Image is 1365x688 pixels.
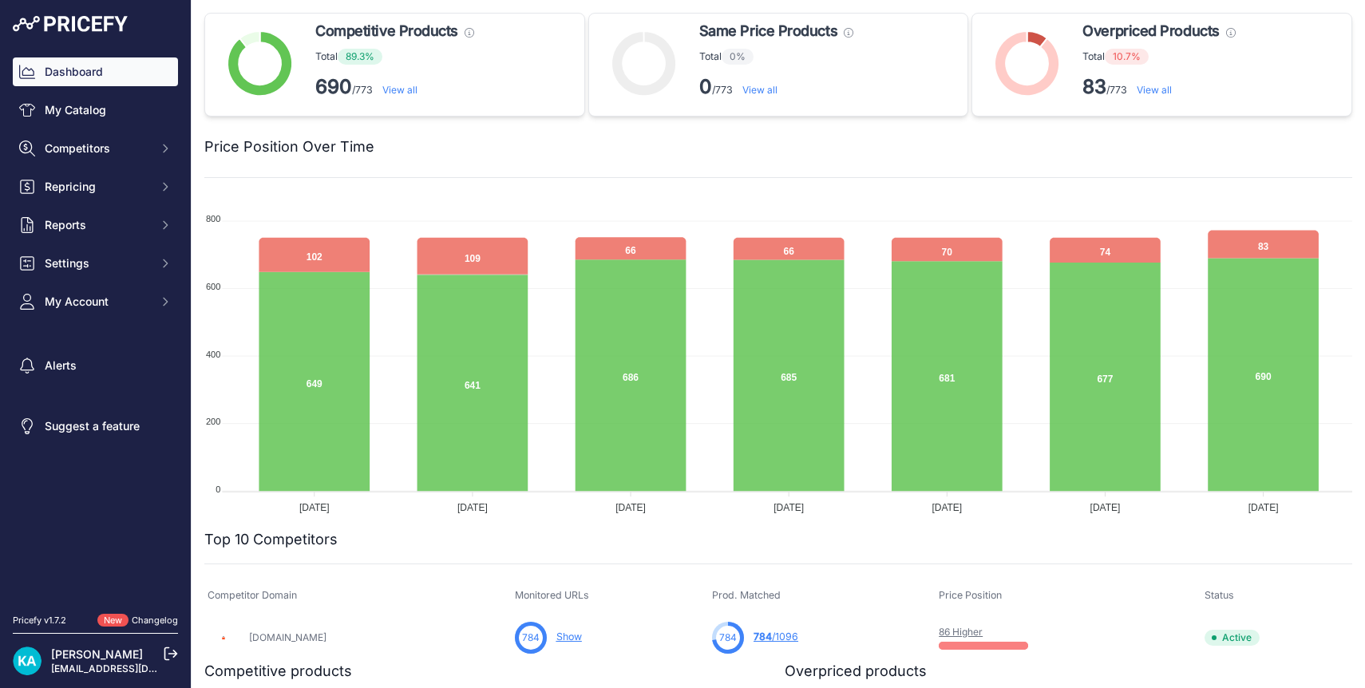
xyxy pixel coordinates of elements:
[249,631,326,643] a: [DOMAIN_NAME]
[522,631,540,645] span: 784
[13,614,66,627] div: Pricefy v1.7.2
[13,57,178,86] a: Dashboard
[13,96,178,125] a: My Catalog
[97,614,129,627] span: New
[45,255,149,271] span: Settings
[615,502,646,513] tspan: [DATE]
[1105,49,1149,65] span: 10.7%
[932,502,962,513] tspan: [DATE]
[132,615,178,626] a: Changelog
[206,350,220,359] tspan: 400
[773,502,804,513] tspan: [DATE]
[315,20,458,42] span: Competitive Products
[45,140,149,156] span: Competitors
[1090,502,1121,513] tspan: [DATE]
[315,75,352,98] strong: 690
[13,287,178,316] button: My Account
[1137,84,1172,96] a: View all
[699,74,853,100] p: /773
[457,502,488,513] tspan: [DATE]
[13,134,178,163] button: Competitors
[315,74,474,100] p: /773
[204,660,352,682] h2: Competitive products
[206,282,220,291] tspan: 600
[515,589,589,601] span: Monitored URLs
[939,589,1002,601] span: Price Position
[45,179,149,195] span: Repricing
[204,528,338,551] h2: Top 10 Competitors
[556,631,582,643] a: Show
[299,502,330,513] tspan: [DATE]
[382,84,417,96] a: View all
[338,49,382,65] span: 89.3%
[13,249,178,278] button: Settings
[206,214,220,223] tspan: 800
[1205,589,1234,601] span: Status
[699,49,853,65] p: Total
[13,211,178,239] button: Reports
[754,631,798,643] a: 784/1096
[13,172,178,201] button: Repricing
[216,484,220,494] tspan: 0
[45,294,149,310] span: My Account
[1248,502,1279,513] tspan: [DATE]
[13,57,178,595] nav: Sidebar
[722,49,754,65] span: 0%
[719,631,737,645] span: 784
[742,84,777,96] a: View all
[1082,75,1106,98] strong: 83
[712,589,781,601] span: Prod. Matched
[204,136,374,158] h2: Price Position Over Time
[13,351,178,380] a: Alerts
[45,217,149,233] span: Reports
[13,412,178,441] a: Suggest a feature
[13,16,128,32] img: Pricefy Logo
[1205,630,1260,646] span: Active
[206,417,220,426] tspan: 200
[939,626,983,638] a: 86 Higher
[1082,74,1235,100] p: /773
[208,589,297,601] span: Competitor Domain
[1082,49,1235,65] p: Total
[699,20,837,42] span: Same Price Products
[754,631,772,643] span: 784
[1082,20,1219,42] span: Overpriced Products
[315,49,474,65] p: Total
[51,647,143,661] a: [PERSON_NAME]
[51,662,218,674] a: [EMAIL_ADDRESS][DOMAIN_NAME]
[699,75,712,98] strong: 0
[785,660,927,682] h2: Overpriced products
